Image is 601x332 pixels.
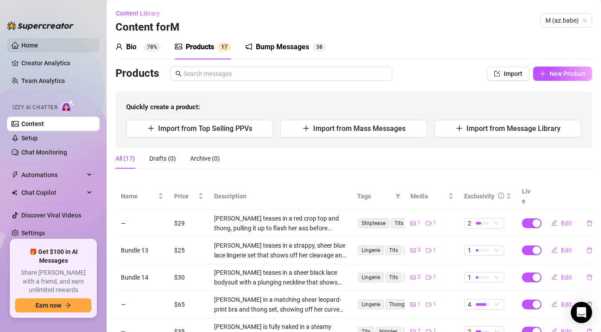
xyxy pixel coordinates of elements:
span: filter [395,194,401,199]
span: Import from Top Selling PPVs [158,124,252,133]
span: Tits [391,218,407,228]
span: 1 [433,273,436,281]
div: [PERSON_NAME] in a matching shear leopard-print bra and thong set, showing off her curves in a be... [214,295,346,314]
span: 1 [433,246,436,254]
button: delete [579,243,600,257]
th: Media [405,183,458,210]
td: $25 [169,237,209,264]
span: plus [302,125,310,132]
span: Ass [403,245,419,255]
span: Lingerie [358,300,384,309]
span: Edit [561,301,572,308]
a: Settings [21,229,45,237]
span: Lingerie [358,245,384,255]
span: Share [PERSON_NAME] with a friend, and earn unlimited rewards [15,269,92,295]
button: Edit [544,270,579,285]
span: Earn now [36,302,61,309]
th: Tags [352,183,405,210]
td: Bundle 14 [115,264,169,291]
span: Media [410,191,446,201]
a: Home [21,42,38,49]
img: Chat Copilot [12,190,17,196]
button: Import from Top Selling PPVs [126,120,273,138]
span: import [494,71,500,77]
span: 1 [418,300,421,308]
span: 2 [418,273,421,281]
th: Live [517,183,539,210]
span: picture [410,248,416,253]
span: edit [551,220,557,226]
span: 1 [418,219,421,227]
span: video-camera [426,275,431,280]
div: Open Intercom Messenger [571,302,592,323]
span: filter [394,190,402,203]
span: 1 [433,300,436,308]
a: Content [21,120,44,127]
span: picture [410,275,416,280]
span: Chat Copilot [21,186,84,200]
span: search [175,71,182,77]
span: Name [121,191,156,201]
span: Edit [561,220,572,227]
span: video-camera [426,248,431,253]
span: Izzy AI Chatter [12,103,57,112]
h3: Products [115,67,159,81]
span: 7 [224,44,227,50]
span: user [115,43,123,50]
span: 8 [319,44,322,50]
button: Import from Message Library [434,120,581,138]
span: plus [456,125,463,132]
div: Drafts (0) [149,154,176,163]
button: New Product [533,67,592,81]
span: info-circle [498,193,504,199]
strong: Quickly create a product: [126,103,200,111]
span: Tits [386,245,402,255]
a: Creator Analytics [21,56,92,70]
span: edit [551,274,557,280]
span: 1 [221,44,224,50]
button: Import from Mass Messages [280,120,427,138]
span: Edit [561,274,572,281]
span: 1 [468,273,471,282]
button: delete [579,297,600,312]
button: delete [579,216,600,230]
span: video-camera [426,221,431,226]
div: Exclusivity [464,191,494,201]
span: Import from Message Library [466,124,561,133]
button: Edit [544,243,579,257]
td: $30 [169,264,209,291]
td: $29 [169,210,209,237]
span: plus [540,71,546,77]
span: Edit [561,247,572,254]
span: 3 [316,44,319,50]
span: Automations [21,168,84,182]
span: Content Library [116,10,160,17]
span: Price [174,191,196,201]
span: video-camera [426,302,431,307]
th: Price [169,183,209,210]
input: Search messages [183,69,387,79]
span: arrow-right [65,302,71,308]
span: 4 [468,300,471,309]
a: Team Analytics [21,77,65,84]
h3: Content for M [115,20,179,35]
span: thunderbolt [12,171,19,178]
th: Name [115,183,169,210]
td: — [115,210,169,237]
td: — [115,291,169,318]
span: delete [586,247,593,253]
div: [PERSON_NAME] teases in a red crop top and thong, pulling it up to flash her ass before stripping... [214,213,346,233]
span: edit [551,247,557,253]
span: Import from Mass Messages [313,124,406,133]
div: [PERSON_NAME] teases in a sheer black lace bodysuit with a plunging neckline that shows off major... [214,268,346,287]
span: delete [586,274,593,281]
span: delete [586,301,593,308]
button: Earn nowarrow-right [15,298,92,312]
div: Products [186,42,214,52]
th: Description [209,183,352,210]
img: AI Chatter [61,100,75,113]
span: 1 [468,245,471,255]
sup: 38 [313,43,326,51]
span: plus [147,125,155,132]
span: picture [410,302,416,307]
